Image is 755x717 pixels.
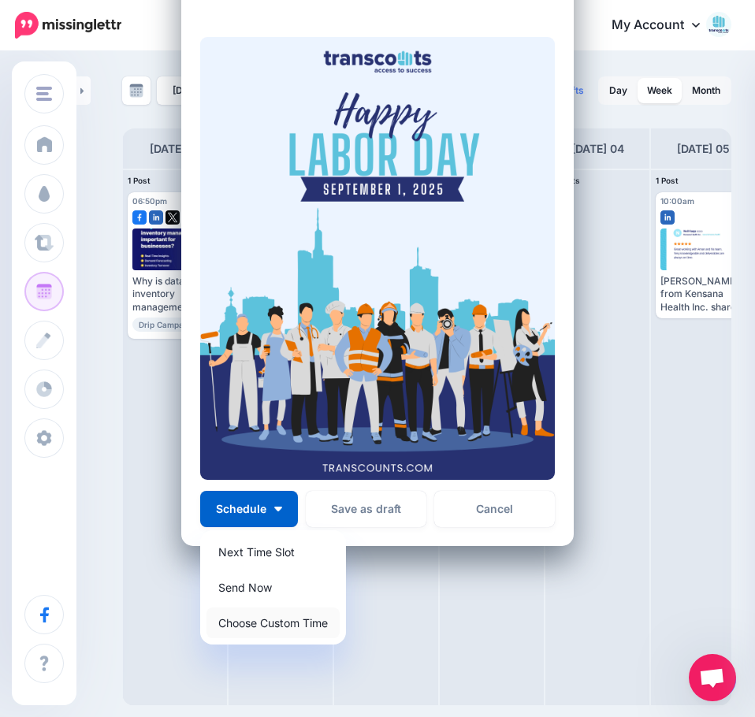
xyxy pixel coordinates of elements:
span: Schedule [216,503,266,515]
a: Choose Custom Time [206,607,340,638]
img: 1FZDERJ2MAJ9GSB31QZ1621MX8VCK06N.png [200,37,555,481]
a: Cancel [434,491,555,527]
button: Schedule [200,491,298,527]
a: Next Time Slot [206,537,340,567]
div: Schedule [200,530,346,645]
img: arrow-down-white.png [274,507,282,511]
a: Send Now [206,572,340,603]
button: Save as draft [306,491,426,527]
